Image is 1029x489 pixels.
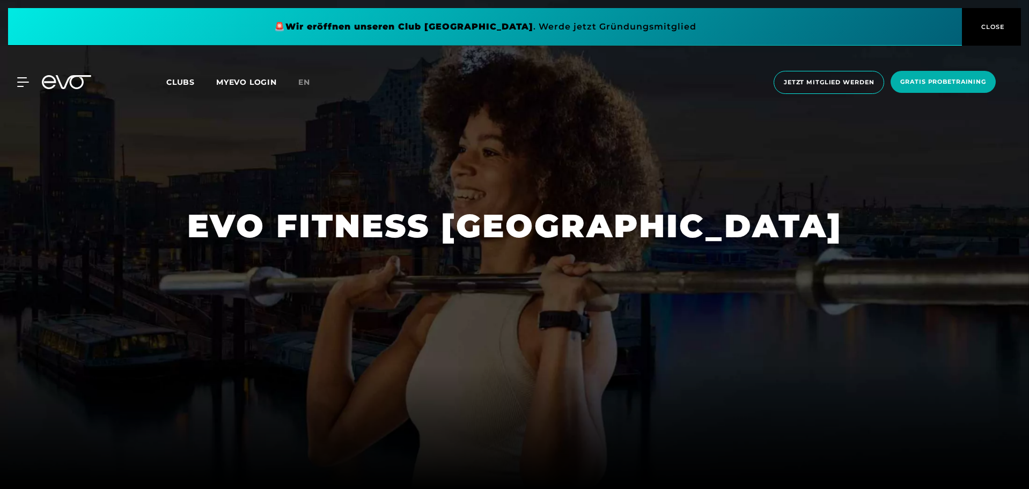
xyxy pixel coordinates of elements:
h1: EVO FITNESS [GEOGRAPHIC_DATA] [187,205,842,247]
span: Jetzt Mitglied werden [784,78,874,87]
button: CLOSE [962,8,1021,46]
span: CLOSE [979,22,1005,32]
span: en [298,77,310,87]
a: en [298,76,323,89]
a: Jetzt Mitglied werden [770,71,887,94]
a: Gratis Probetraining [887,71,999,94]
a: Clubs [166,77,216,87]
span: Clubs [166,77,195,87]
a: MYEVO LOGIN [216,77,277,87]
span: Gratis Probetraining [900,77,986,86]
